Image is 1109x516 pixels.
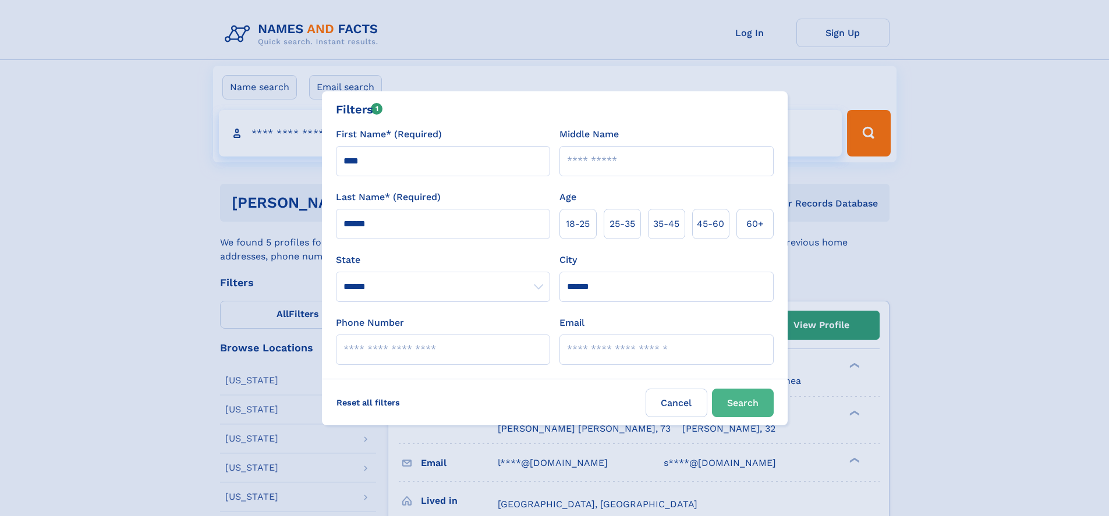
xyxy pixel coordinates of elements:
[646,389,707,417] label: Cancel
[559,316,584,330] label: Email
[336,190,441,204] label: Last Name* (Required)
[712,389,774,417] button: Search
[336,127,442,141] label: First Name* (Required)
[697,217,724,231] span: 45‑60
[559,253,577,267] label: City
[559,190,576,204] label: Age
[559,127,619,141] label: Middle Name
[610,217,635,231] span: 25‑35
[336,316,404,330] label: Phone Number
[336,253,550,267] label: State
[329,389,408,417] label: Reset all filters
[566,217,590,231] span: 18‑25
[653,217,679,231] span: 35‑45
[336,101,383,118] div: Filters
[746,217,764,231] span: 60+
